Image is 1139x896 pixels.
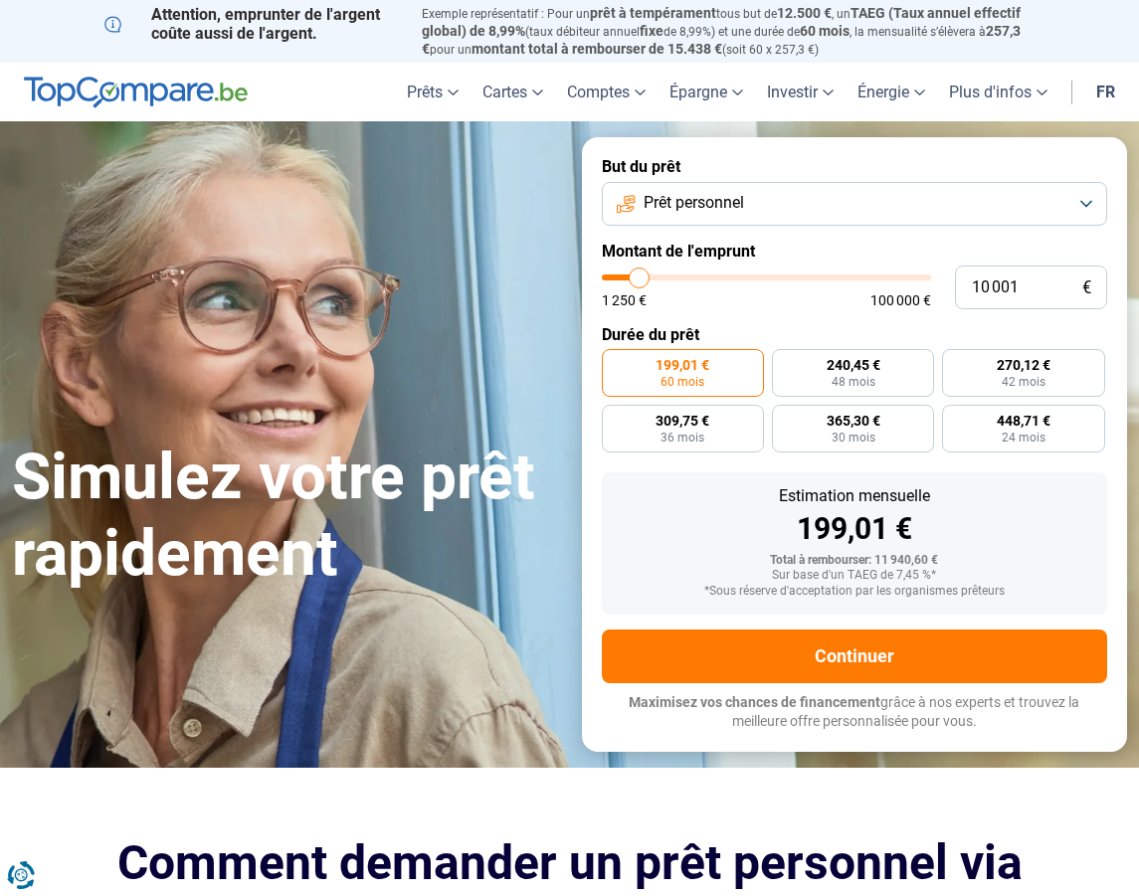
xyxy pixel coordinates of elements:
span: 42 mois [1002,376,1045,388]
label: But du prêt [602,157,1108,176]
a: Épargne [658,63,755,121]
span: 257,3 € [422,23,1021,57]
a: Cartes [471,63,555,121]
span: 100 000 € [870,293,931,307]
div: Sur base d'un TAEG de 7,45 %* [618,569,1092,583]
button: Prêt personnel [602,182,1108,226]
span: 365,30 € [827,414,880,428]
span: 1 250 € [602,293,647,307]
a: Comptes [555,63,658,121]
span: 240,45 € [827,358,880,372]
div: *Sous réserve d'acceptation par les organismes prêteurs [618,585,1092,599]
span: Prêt personnel [644,192,744,214]
p: grâce à nos experts et trouvez la meilleure offre personnalisée pour vous. [602,693,1108,732]
img: TopCompare [24,77,248,108]
a: Investir [755,63,846,121]
span: 24 mois [1002,432,1045,444]
span: 60 mois [800,23,850,39]
a: Énergie [846,63,937,121]
span: prêt à tempérament [590,5,716,21]
span: montant total à rembourser de 15.438 € [472,41,722,57]
span: 309,75 € [656,414,709,428]
span: 199,01 € [656,358,709,372]
label: Montant de l'emprunt [602,242,1108,261]
span: 270,12 € [997,358,1050,372]
span: 448,71 € [997,414,1050,428]
span: € [1082,279,1091,296]
div: Total à rembourser: 11 940,60 € [618,554,1092,568]
span: TAEG (Taux annuel effectif global) de 8,99% [422,5,1021,39]
h1: Simulez votre prêt rapidement [12,440,558,593]
label: Durée du prêt [602,325,1108,344]
p: Exemple représentatif : Pour un tous but de , un (taux débiteur annuel de 8,99%) et une durée de ... [422,5,1035,58]
a: Prêts [395,63,471,121]
span: 48 mois [832,376,875,388]
span: 60 mois [661,376,704,388]
span: Maximisez vos chances de financement [629,694,880,710]
span: fixe [640,23,664,39]
span: 12.500 € [777,5,832,21]
div: Estimation mensuelle [618,488,1092,504]
button: Continuer [602,629,1108,683]
div: 199,01 € [618,514,1092,544]
a: Plus d'infos [937,63,1059,121]
span: 30 mois [832,432,875,444]
span: 36 mois [661,432,704,444]
p: Attention, emprunter de l'argent coûte aussi de l'argent. [104,5,399,43]
a: fr [1084,63,1127,121]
